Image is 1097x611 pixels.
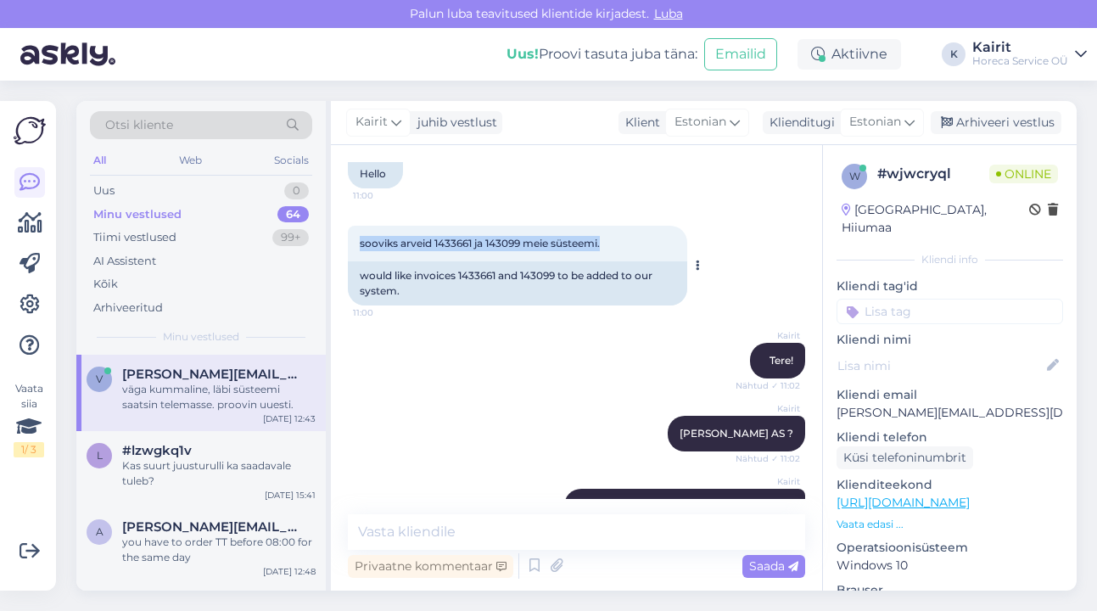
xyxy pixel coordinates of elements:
[176,149,205,171] div: Web
[122,367,299,382] span: virko.tugevus@delice.ee
[704,38,777,70] button: Emailid
[348,261,687,305] div: would like invoices 1433661 and 143099 to be added to our system.
[837,429,1063,446] p: Kliendi telefon
[942,42,965,66] div: K
[507,44,697,64] div: Proovi tasuta juba täna:
[272,229,309,246] div: 99+
[837,277,1063,295] p: Kliendi tag'id
[837,539,1063,557] p: Operatsioonisüsteem
[618,114,660,132] div: Klient
[763,114,835,132] div: Klienditugi
[837,356,1044,375] input: Lisa nimi
[93,206,182,223] div: Minu vestlused
[837,517,1063,532] p: Vaata edasi ...
[749,558,798,574] span: Saada
[411,114,497,132] div: juhib vestlust
[263,412,316,425] div: [DATE] 12:43
[348,160,403,188] div: Hello
[837,476,1063,494] p: Klienditeekond
[931,111,1061,134] div: Arhiveeri vestlus
[989,165,1058,183] span: Online
[736,402,800,415] span: Kairit
[277,206,309,223] div: 64
[837,495,970,510] a: [URL][DOMAIN_NAME]
[837,404,1063,422] p: [PERSON_NAME][EMAIL_ADDRESS][DOMAIN_NAME]
[348,555,513,578] div: Privaatne kommentaar
[837,331,1063,349] p: Kliendi nimi
[14,381,44,457] div: Vaata siia
[265,489,316,502] div: [DATE] 15:41
[798,39,901,70] div: Aktiivne
[674,113,726,132] span: Estonian
[96,525,104,538] span: a
[837,386,1063,404] p: Kliendi email
[355,113,388,132] span: Kairit
[837,252,1063,267] div: Kliendi info
[163,329,239,345] span: Minu vestlused
[770,354,793,367] span: Tere!
[360,237,600,249] span: sooviks arveid 1433661 ja 143099 meie süsteemi.
[96,373,103,385] span: v
[353,189,417,202] span: 11:00
[736,329,800,342] span: Kairit
[849,170,860,182] span: w
[972,54,1068,68] div: Horeca Service OÜ
[353,306,417,319] span: 11:00
[122,519,299,535] span: alice@kotkotempire.com
[736,379,800,392] span: Nähtud ✓ 11:02
[271,149,312,171] div: Socials
[90,149,109,171] div: All
[680,427,793,440] span: [PERSON_NAME] AS ?
[837,446,973,469] div: Küsi telefoninumbrit
[736,475,800,488] span: Kairit
[837,581,1063,599] p: Brauser
[972,41,1068,54] div: Kairit
[263,565,316,578] div: [DATE] 12:48
[14,442,44,457] div: 1 / 3
[97,449,103,462] span: l
[122,443,192,458] span: #lzwgkq1v
[14,115,46,147] img: Askly Logo
[842,201,1029,237] div: [GEOGRAPHIC_DATA], Hiiumaa
[93,300,163,317] div: Arhiveeritud
[105,116,173,134] span: Otsi kliente
[649,6,688,21] span: Luba
[93,253,156,270] div: AI Assistent
[122,535,316,565] div: you have to order TT before 08:00 for the same day
[507,46,539,62] b: Uus!
[122,458,316,489] div: Kas suurt juusturulli ka saadavale tuleb?
[849,113,901,132] span: Estonian
[93,182,115,199] div: Uus
[93,229,176,246] div: Tiimi vestlused
[284,182,309,199] div: 0
[122,382,316,412] div: väga kummaline, läbi süsteemi saatsin telemasse. proovin uuesti.
[972,41,1087,68] a: KairitHoreca Service OÜ
[877,164,989,184] div: # wjwcryql
[736,452,800,465] span: Nähtud ✓ 11:02
[837,299,1063,324] input: Lisa tag
[93,276,118,293] div: Kõik
[837,557,1063,575] p: Windows 10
